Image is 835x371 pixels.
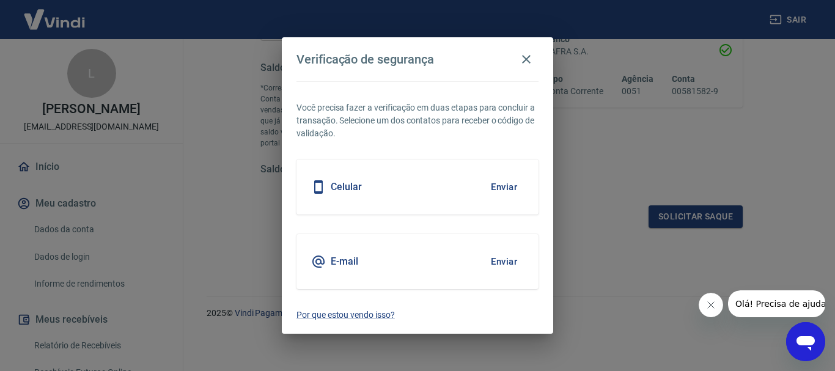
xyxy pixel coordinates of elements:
button: Enviar [484,174,524,200]
iframe: Fechar mensagem [699,293,723,317]
a: Por que estou vendo isso? [296,309,539,321]
h5: E-mail [331,255,358,268]
p: Você precisa fazer a verificação em duas etapas para concluir a transação. Selecione um dos conta... [296,101,539,140]
iframe: Mensagem da empresa [728,290,825,317]
button: Enviar [484,249,524,274]
span: Olá! Precisa de ajuda? [7,9,103,18]
iframe: Botão para abrir a janela de mensagens [786,322,825,361]
h5: Celular [331,181,362,193]
h4: Verificação de segurança [296,52,434,67]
